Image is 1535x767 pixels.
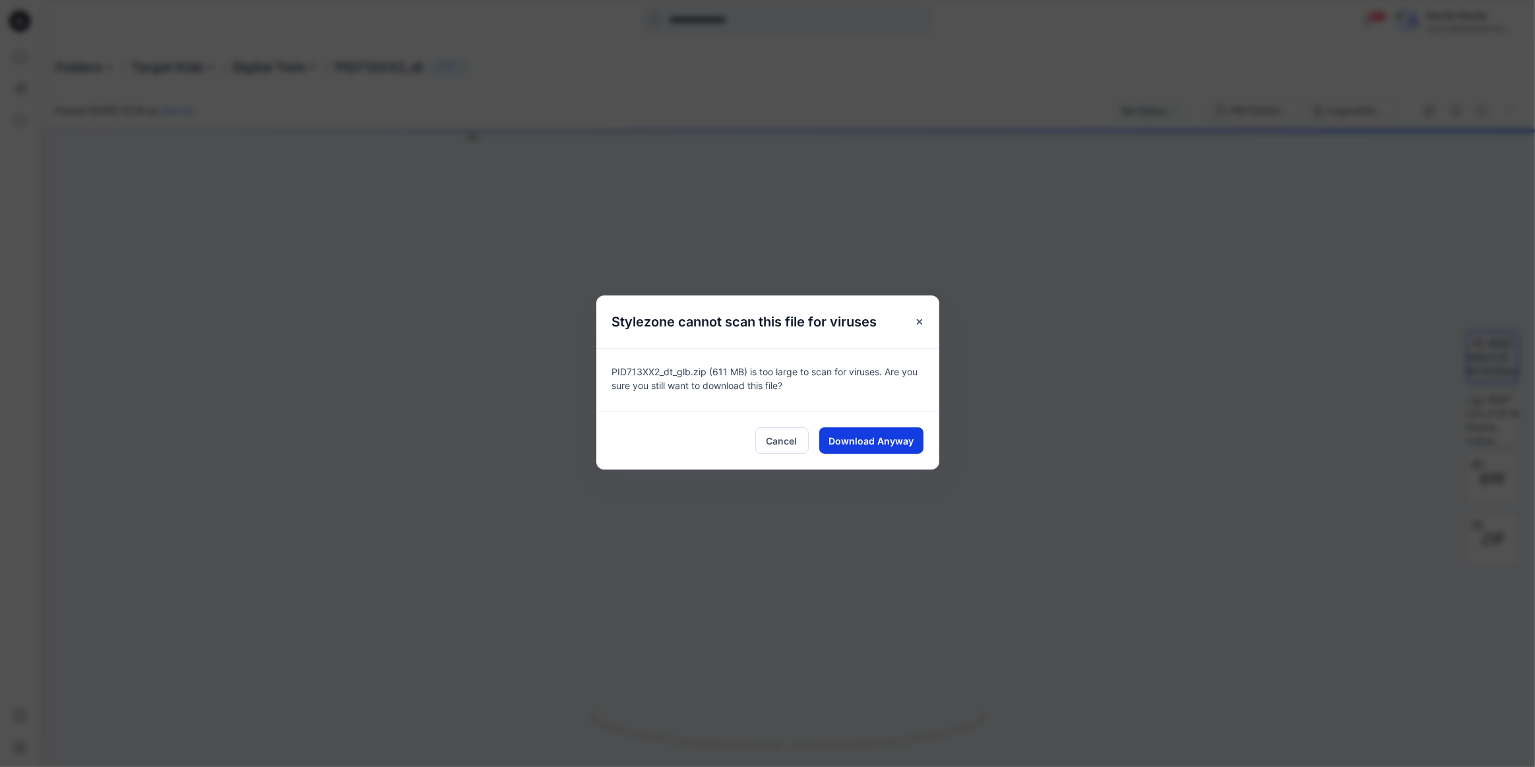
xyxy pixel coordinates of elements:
[755,427,809,454] button: Cancel
[829,434,914,448] span: Download Anyway
[908,310,931,334] button: Close
[596,348,939,412] div: PID713XX2_dt_glb.zip (611 MB) is too large to scan for viruses. Are you sure you still want to do...
[596,295,893,348] h5: Stylezone cannot scan this file for viruses
[767,434,798,448] span: Cancel
[819,427,924,454] button: Download Anyway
